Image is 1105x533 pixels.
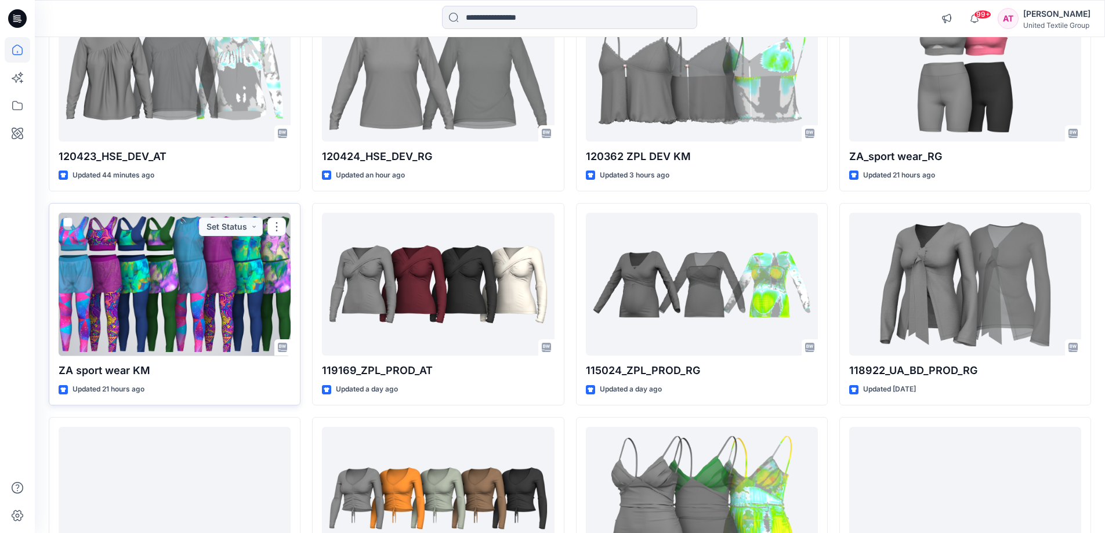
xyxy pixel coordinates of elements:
a: 115024_ZPL_PROD_RG [586,213,818,356]
div: [PERSON_NAME] [1023,7,1090,21]
p: ZA sport wear KM [59,362,291,379]
p: 115024_ZPL_PROD_RG [586,362,818,379]
a: ZA sport wear KM [59,213,291,356]
p: 118922_UA_BD_PROD_RG [849,362,1081,379]
p: Updated a day ago [336,383,398,396]
p: Updated 3 hours ago [600,169,669,182]
a: 118922_UA_BD_PROD_RG [849,213,1081,356]
p: 120424_HSE_DEV_RG [322,148,554,165]
p: Updated 21 hours ago [73,383,144,396]
p: 120362 ZPL DEV KM [586,148,818,165]
div: United Textile Group [1023,21,1090,30]
a: 119169_ZPL_PROD_AT [322,213,554,356]
div: AT [998,8,1019,29]
p: 119169_ZPL_PROD_AT [322,362,554,379]
span: 99+ [974,10,991,19]
p: ZA_sport wear_RG [849,148,1081,165]
p: Updated a day ago [600,383,662,396]
p: Updated 21 hours ago [863,169,935,182]
p: Updated an hour ago [336,169,405,182]
p: 120423_HSE_DEV_AT [59,148,291,165]
p: Updated [DATE] [863,383,916,396]
p: Updated 44 minutes ago [73,169,154,182]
